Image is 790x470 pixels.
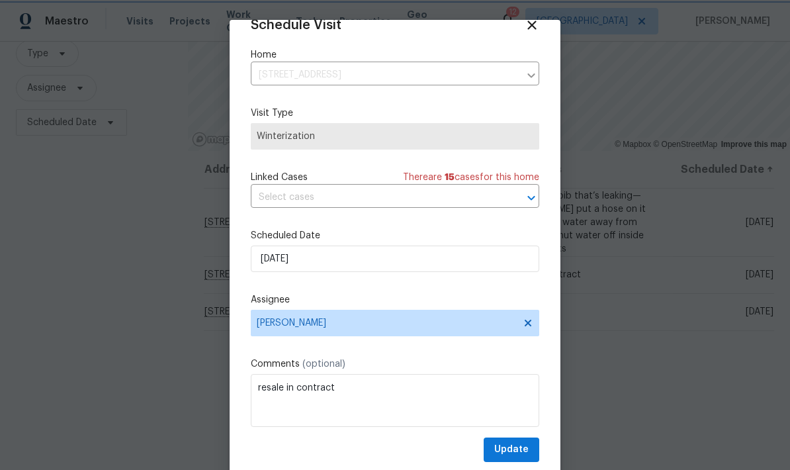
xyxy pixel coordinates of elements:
span: [PERSON_NAME] [257,318,516,328]
input: Select cases [251,187,502,208]
span: Schedule Visit [251,19,341,32]
span: (optional) [302,359,345,369]
span: Linked Cases [251,171,308,184]
label: Comments [251,357,539,371]
button: Update [484,438,539,462]
span: Update [494,442,529,458]
textarea: resale in contract [251,374,539,427]
label: Scheduled Date [251,229,539,242]
label: Home [251,48,539,62]
input: Enter in an address [251,65,519,85]
span: Close [525,18,539,32]
input: M/D/YYYY [251,246,539,272]
span: Winterization [257,130,533,143]
button: Open [522,189,541,207]
label: Visit Type [251,107,539,120]
label: Assignee [251,293,539,306]
span: There are case s for this home [403,171,539,184]
span: 15 [445,173,455,182]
